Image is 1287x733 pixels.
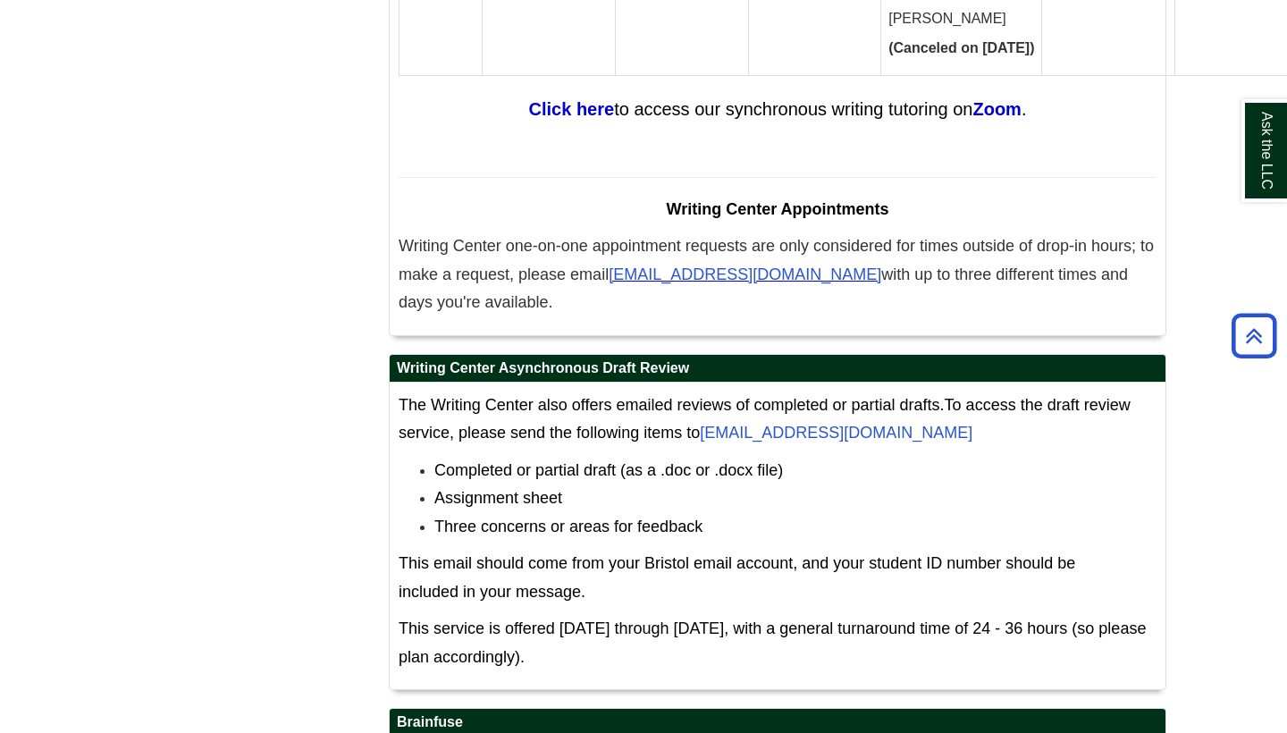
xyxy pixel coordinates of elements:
span: Writing Center one-on-one appointment requests are only considered for times outside of drop-in h... [399,237,1154,283]
a: [EMAIL_ADDRESS][DOMAIN_NAME] [609,268,881,282]
span: Writing Center Appointments [667,200,889,218]
h2: Writing Center Asynchronous Draft Review [390,355,1165,383]
span: [EMAIL_ADDRESS][DOMAIN_NAME] [609,265,881,283]
span: Three concerns or areas for feedback [434,518,702,535]
p: [PERSON_NAME] [888,9,1034,29]
span: This email should come from your Bristol email account, and your student ID number should be incl... [399,554,1075,601]
a: Back to Top [1225,324,1283,348]
a: Click here [529,99,615,119]
strong: (Canceled on [DATE]) [888,40,1034,55]
span: Completed or partial draft (as a .doc or .docx file) [434,461,783,479]
span: This service is offered [DATE] through [DATE], with a general turnaround time of 24 - 36 hours (s... [399,619,1146,666]
span: The Writing Center also offers emailed reviews of completed or partial drafts. [399,396,945,414]
span: To access the draft review service, please send the following items to [399,396,1131,442]
span: Assignment sheet [434,489,562,507]
span: . [1022,99,1027,119]
a: [EMAIL_ADDRESS][DOMAIN_NAME] [700,424,972,442]
span: to access our synchronous writing tutoring on [614,99,972,119]
a: Zoom [972,99,1021,119]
